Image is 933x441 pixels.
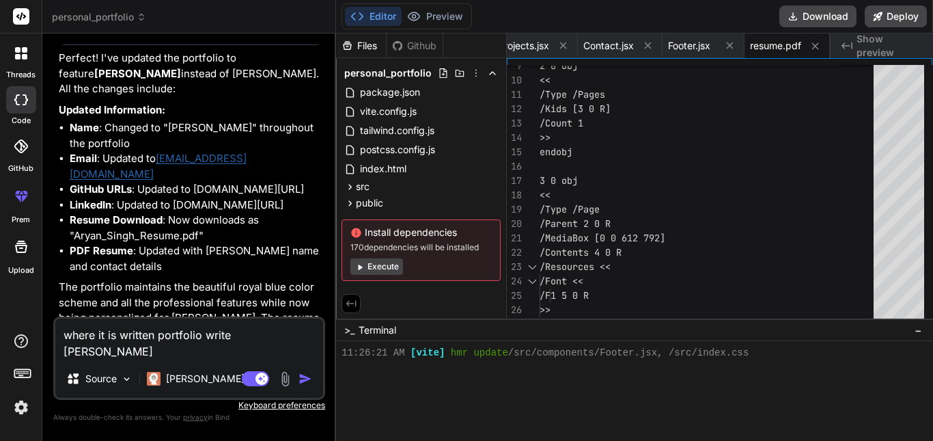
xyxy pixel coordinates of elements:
div: 12 [507,102,522,116]
li: : Updated to [DOMAIN_NAME][URL] [70,198,322,213]
div: Files [336,39,386,53]
span: postcss.config.js [359,142,436,158]
div: 25 [507,289,522,303]
span: personal_portfolio [344,66,432,80]
span: [vite] [410,347,445,360]
span: /Font << [540,275,583,287]
div: 14 [507,131,522,145]
div: 11 [507,88,522,102]
p: The portfolio maintains the beautiful royal blue color scheme and all the professional features w... [59,280,322,357]
span: Contact.jsx [583,39,634,53]
span: public [356,196,383,210]
span: /Resources << [540,260,611,273]
span: 170 dependencies will be installed [350,242,492,253]
strong: GitHub URLs [70,183,132,196]
strong: Resume Download [70,213,163,226]
li: : Updated with [PERSON_NAME] name and contact details [70,243,322,274]
div: Click to collapse the range. [523,260,541,274]
span: tailwind.config.js [359,122,436,139]
span: Footer.jsx [668,39,710,53]
p: Always double-check its answers. Your in Bind [53,411,325,424]
span: personal_portfolio [52,10,146,24]
div: 15 [507,145,522,159]
span: /Count 1 [540,117,583,129]
div: 13 [507,116,522,131]
p: Source [85,372,117,386]
div: 26 [507,303,522,317]
div: 18 [507,188,522,202]
span: /Contents 4 0 R [540,246,622,258]
div: 10 [507,73,522,88]
span: src [356,180,370,193]
span: >> [540,304,551,316]
span: vite.config.js [359,103,418,120]
label: GitHub [8,163,33,174]
strong: Name [70,121,99,134]
span: /MediaBox [0 0 612 792] [540,232,665,244]
span: /F1 5 0 R [540,289,589,302]
li: : Updated to [DOMAIN_NAME][URL] [70,182,322,198]
strong: PDF Resume [70,244,133,257]
span: >> [540,131,551,144]
div: 16 [507,159,522,174]
img: attachment [277,371,293,387]
img: Claude 4 Sonnet [147,372,161,386]
span: hmr update [451,347,508,360]
label: Upload [8,265,34,276]
div: 21 [507,231,522,245]
div: 17 [507,174,522,188]
label: threads [6,69,36,81]
div: 24 [507,274,522,289]
div: 19 [507,202,522,217]
button: Execute [350,258,403,275]
span: /src/components/Footer.jsx, /src/index.css [508,347,749,360]
span: package.json [359,84,421,101]
div: 23 [507,260,522,274]
label: prem [12,214,30,226]
span: Install dependencies [350,226,492,239]
span: /Kids [3 0 R] [540,103,611,115]
div: 22 [507,245,522,260]
span: Show preview [857,32,922,59]
li: : Changed to "[PERSON_NAME]" throughout the portfolio [70,120,322,151]
span: index.html [359,161,408,177]
span: − [915,323,922,337]
button: − [912,319,925,341]
div: 27 [507,317,522,332]
span: resume.pdf [750,39,801,53]
button: Download [779,5,857,27]
p: [PERSON_NAME] 4 S.. [166,372,268,386]
div: Github [387,39,443,53]
textarea: where it is written portfolio write [PERSON_NAME] [55,319,323,360]
img: Pick Models [121,373,133,385]
span: privacy [183,413,208,421]
button: Editor [345,7,402,26]
span: >_ [344,323,354,337]
label: code [12,115,31,126]
span: /Type /Pages [540,88,605,101]
button: Preview [402,7,469,26]
li: : Now downloads as "Aryan_Singh_Resume.pdf" [70,213,322,243]
strong: Email [70,152,97,165]
img: icon [298,372,312,386]
span: Terminal [359,323,396,337]
span: /Parent 2 0 R [540,217,611,230]
strong: [PERSON_NAME] [94,67,181,80]
li: : Updated to [70,151,322,182]
span: << [540,74,551,86]
span: << [540,189,551,201]
div: Click to collapse the range. [523,274,541,289]
p: Keyboard preferences [53,400,325,411]
div: 20 [507,217,522,231]
img: settings [10,396,33,419]
a: [EMAIL_ADDRESS][DOMAIN_NAME] [70,152,247,181]
p: Perfect! I've updated the portfolio to feature instead of [PERSON_NAME]. All the changes include: [59,51,322,97]
span: 3 0 obj [540,174,578,187]
span: endobj [540,146,572,158]
span: Projects.jsx [498,39,549,53]
strong: LinkedIn [70,198,111,211]
span: /Type /Page [540,203,600,215]
span: 11:26:21 AM [342,347,404,360]
span: >> [540,318,551,330]
strong: Updated Information: [59,103,165,116]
